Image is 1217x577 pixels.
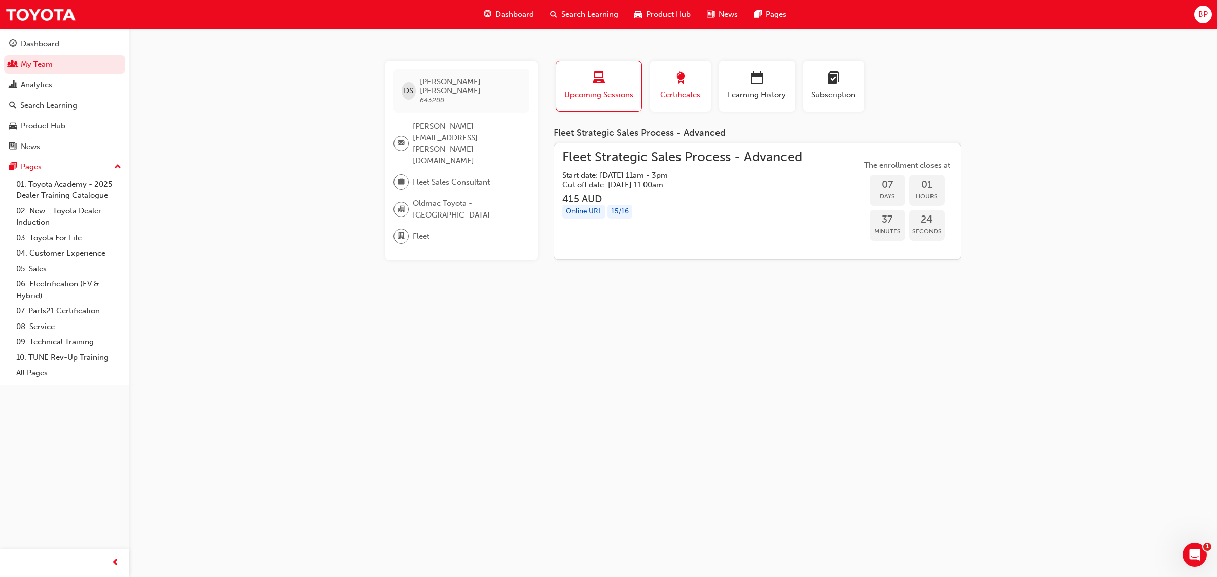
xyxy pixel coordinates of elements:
a: 05. Sales [12,261,125,277]
a: My Team [4,55,125,74]
button: Certificates [650,61,711,112]
button: Pages [4,158,125,176]
a: 03. Toyota For Life [12,230,125,246]
a: Analytics [4,76,125,94]
span: Subscription [811,89,856,101]
div: Fleet Strategic Sales Process - Advanced [554,128,961,139]
span: 01 [909,179,945,191]
span: up-icon [114,161,121,174]
button: Subscription [803,61,864,112]
a: pages-iconPages [746,4,795,25]
div: Search Learning [20,100,77,112]
span: DS [404,85,413,97]
div: Pages [21,161,42,173]
span: Product Hub [646,9,691,20]
span: organisation-icon [398,203,405,216]
span: The enrollment closes at [862,160,953,171]
span: News [719,9,738,20]
h5: Cut off date: [DATE] 11:00am [562,180,786,189]
span: Certificates [658,89,703,101]
span: Fleet Strategic Sales Process - Advanced [562,152,802,163]
a: Product Hub [4,117,125,135]
div: Analytics [21,79,52,91]
span: Seconds [909,226,945,237]
span: BP [1198,9,1208,20]
span: Pages [766,9,786,20]
span: Fleet Sales Consultant [413,176,490,188]
h3: 415 AUD [562,193,802,205]
a: search-iconSearch Learning [542,4,626,25]
span: guage-icon [9,40,17,49]
div: News [21,141,40,153]
span: award-icon [674,72,687,86]
span: news-icon [707,8,714,21]
span: Dashboard [495,9,534,20]
span: Upcoming Sessions [564,89,634,101]
span: pages-icon [754,8,762,21]
div: 15 / 16 [607,205,632,219]
a: 08. Service [12,319,125,335]
button: DashboardMy TeamAnalyticsSearch LearningProduct HubNews [4,32,125,158]
span: 643288 [420,96,444,104]
span: 1 [1203,543,1211,551]
button: Upcoming Sessions [556,61,642,112]
span: car-icon [634,8,642,21]
a: 04. Customer Experience [12,245,125,261]
span: [PERSON_NAME][EMAIL_ADDRESS][PERSON_NAME][DOMAIN_NAME] [413,121,521,166]
a: News [4,137,125,156]
span: Search Learning [561,9,618,20]
span: laptop-icon [593,72,605,86]
a: car-iconProduct Hub [626,4,699,25]
a: Search Learning [4,96,125,115]
a: 06. Electrification (EV & Hybrid) [12,276,125,303]
span: department-icon [398,230,405,243]
a: Fleet Strategic Sales Process - AdvancedStart date: [DATE] 11am - 3pm Cut off date: [DATE] 11:00a... [562,152,953,251]
span: chart-icon [9,81,17,90]
span: Oldmac Toyota - [GEOGRAPHIC_DATA] [413,198,521,221]
button: BP [1194,6,1212,23]
a: Dashboard [4,34,125,53]
span: [PERSON_NAME] [PERSON_NAME] [420,77,521,95]
a: 09. Technical Training [12,334,125,350]
div: Dashboard [21,38,59,50]
span: 24 [909,214,945,226]
button: Learning History [719,61,795,112]
span: calendar-icon [751,72,763,86]
span: Learning History [727,89,788,101]
span: Minutes [870,226,905,237]
a: 10. TUNE Rev-Up Training [12,350,125,366]
img: Trak [5,3,76,26]
span: people-icon [9,60,17,69]
span: learningplan-icon [828,72,840,86]
span: prev-icon [112,557,119,569]
a: 01. Toyota Academy - 2025 Dealer Training Catalogue [12,176,125,203]
span: 37 [870,214,905,226]
span: 07 [870,179,905,191]
div: Online URL [562,205,605,219]
span: pages-icon [9,163,17,172]
a: guage-iconDashboard [476,4,542,25]
iframe: Intercom live chat [1183,543,1207,567]
a: 02. New - Toyota Dealer Induction [12,203,125,230]
a: All Pages [12,365,125,381]
div: Product Hub [21,120,65,132]
h5: Start date: [DATE] 11am - 3pm [562,171,786,180]
span: search-icon [9,101,16,111]
span: news-icon [9,142,17,152]
a: 07. Parts21 Certification [12,303,125,319]
span: search-icon [550,8,557,21]
span: Hours [909,191,945,202]
span: email-icon [398,137,405,150]
span: car-icon [9,122,17,131]
span: guage-icon [484,8,491,21]
span: Fleet [413,231,429,242]
span: Days [870,191,905,202]
span: briefcase-icon [398,175,405,189]
a: news-iconNews [699,4,746,25]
